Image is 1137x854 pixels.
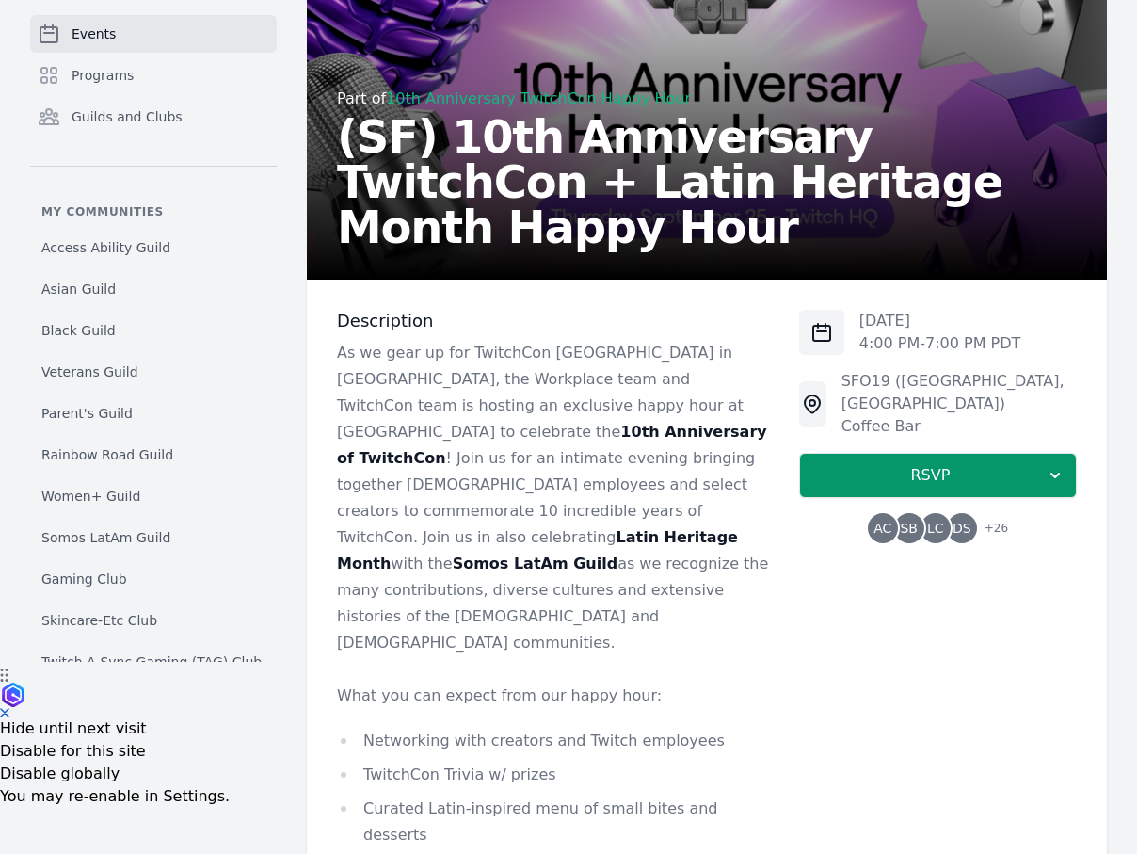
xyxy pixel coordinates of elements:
[41,280,116,298] span: Asian Guild
[72,24,116,43] span: Events
[41,238,170,257] span: Access Ability Guild
[337,762,769,788] li: TwitchCon Trivia w/ prizes
[30,562,277,596] a: Gaming Club
[453,555,617,572] strong: Somos LatAm Guild
[30,56,277,94] a: Programs
[30,645,277,679] a: Twitch A-Sync Gaming (TAG) Club
[30,98,277,136] a: Guilds and Clubs
[337,423,767,467] strong: 10th Anniversary of TwitchCon
[953,522,971,535] span: DS
[41,528,170,547] span: Somos LatAm Guild
[337,796,769,848] li: Curated Latin-inspired menu of small bites and desserts
[30,314,277,347] a: Black Guild
[337,340,769,656] p: As we gear up for TwitchCon [GEOGRAPHIC_DATA] in [GEOGRAPHIC_DATA], the Workplace team and Twitch...
[30,231,277,265] a: Access Ability Guild
[30,15,277,662] nav: Sidebar
[72,66,134,85] span: Programs
[41,363,138,381] span: Veterans Guild
[337,88,1077,110] div: Part of
[337,114,1077,250] h2: (SF) 10th Anniversary TwitchCon + Latin Heritage Month Happy Hour
[873,522,891,535] span: AC
[30,521,277,555] a: Somos LatAm Guild
[41,653,262,671] span: Twitch A-Sync Gaming (TAG) Club
[30,355,277,389] a: Veterans Guild
[386,89,691,107] a: 10th Anniversary TwitchCon Happy Hour
[973,517,1008,543] span: + 26
[815,464,1046,487] span: RSVP
[41,487,140,506] span: Women+ Guild
[41,321,116,340] span: Black Guild
[30,479,277,513] a: Women+ Guild
[41,404,133,423] span: Parent's Guild
[30,396,277,430] a: Parent's Guild
[841,370,1077,415] div: SFO19 ([GEOGRAPHIC_DATA], [GEOGRAPHIC_DATA])
[30,438,277,472] a: Rainbow Road Guild
[337,683,769,709] p: What you can expect from our happy hour:
[927,522,944,535] span: LC
[30,204,277,219] p: My communities
[859,332,1021,355] p: 4:00 PM - 7:00 PM PDT
[41,445,173,464] span: Rainbow Road Guild
[41,611,157,630] span: Skincare-Etc Club
[859,310,1021,332] p: [DATE]
[30,604,277,637] a: Skincare-Etc Club
[337,310,769,332] h3: Description
[799,453,1077,498] button: RSVP
[30,15,277,53] a: Events
[30,272,277,306] a: Asian Guild
[41,570,127,588] span: Gaming Club
[841,415,1077,438] div: Coffee Bar
[337,528,738,572] strong: Latin Heritage Month
[900,522,918,535] span: SB
[337,728,769,754] li: Networking with creators and Twitch employees
[72,107,183,126] span: Guilds and Clubs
